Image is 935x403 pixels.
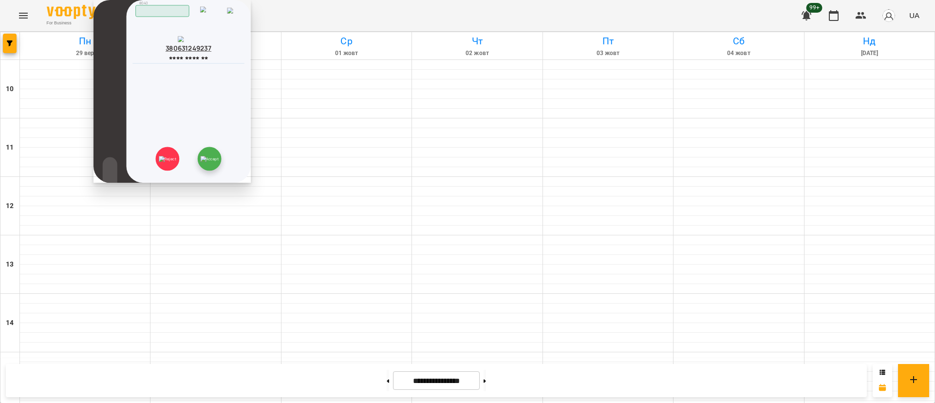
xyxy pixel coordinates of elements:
[283,34,410,49] h6: Ср
[413,49,541,58] h6: 02 жовт
[413,34,541,49] h6: Чт
[283,49,410,58] h6: 01 жовт
[544,34,672,49] h6: Пт
[12,4,35,27] button: Menu
[21,34,149,49] h6: Пн
[806,3,823,13] span: 99+
[21,49,149,58] h6: 29 вер
[675,34,802,49] h6: Сб
[6,259,14,270] h6: 13
[6,201,14,211] h6: 12
[6,318,14,328] h6: 14
[47,20,95,26] span: For Business
[675,49,802,58] h6: 04 жовт
[544,49,672,58] h6: 03 жовт
[905,6,923,24] button: UA
[47,5,95,19] img: Voopty Logo
[6,84,14,95] h6: 10
[909,10,919,20] span: UA
[806,34,933,49] h6: Нд
[882,9,896,22] img: avatar_s.png
[6,142,14,153] h6: 11
[806,49,933,58] h6: [DATE]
